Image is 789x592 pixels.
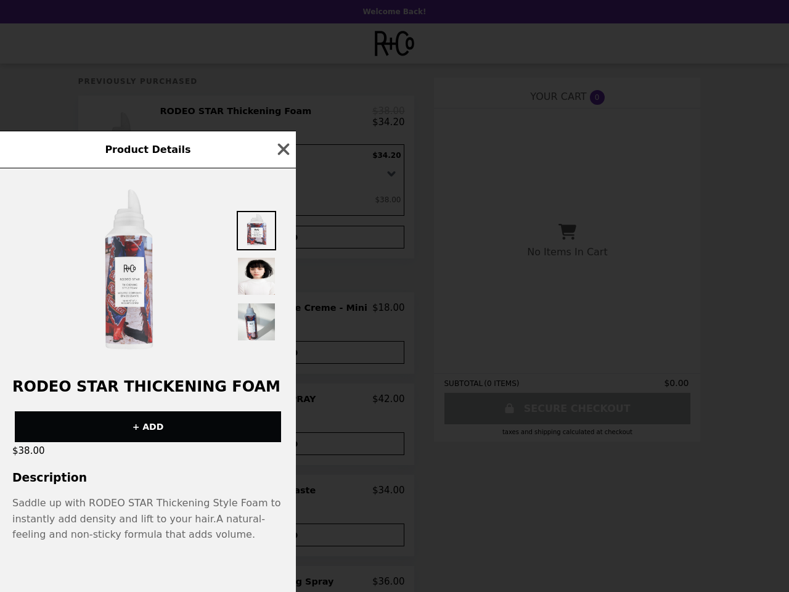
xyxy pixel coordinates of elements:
img: Thumbnail 1 [237,211,276,250]
span: A n [216,513,232,525]
img: Thumbnail 2 [237,257,276,296]
img: 5 OZ [83,181,173,366]
button: + ADD [15,411,281,442]
span: Product Details [105,144,190,155]
img: Thumbnail 3 [237,302,276,342]
span: Saddle up with RODEO STAR Thickening Style Foam to instantly add density and lift to your hair. [12,497,281,525]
